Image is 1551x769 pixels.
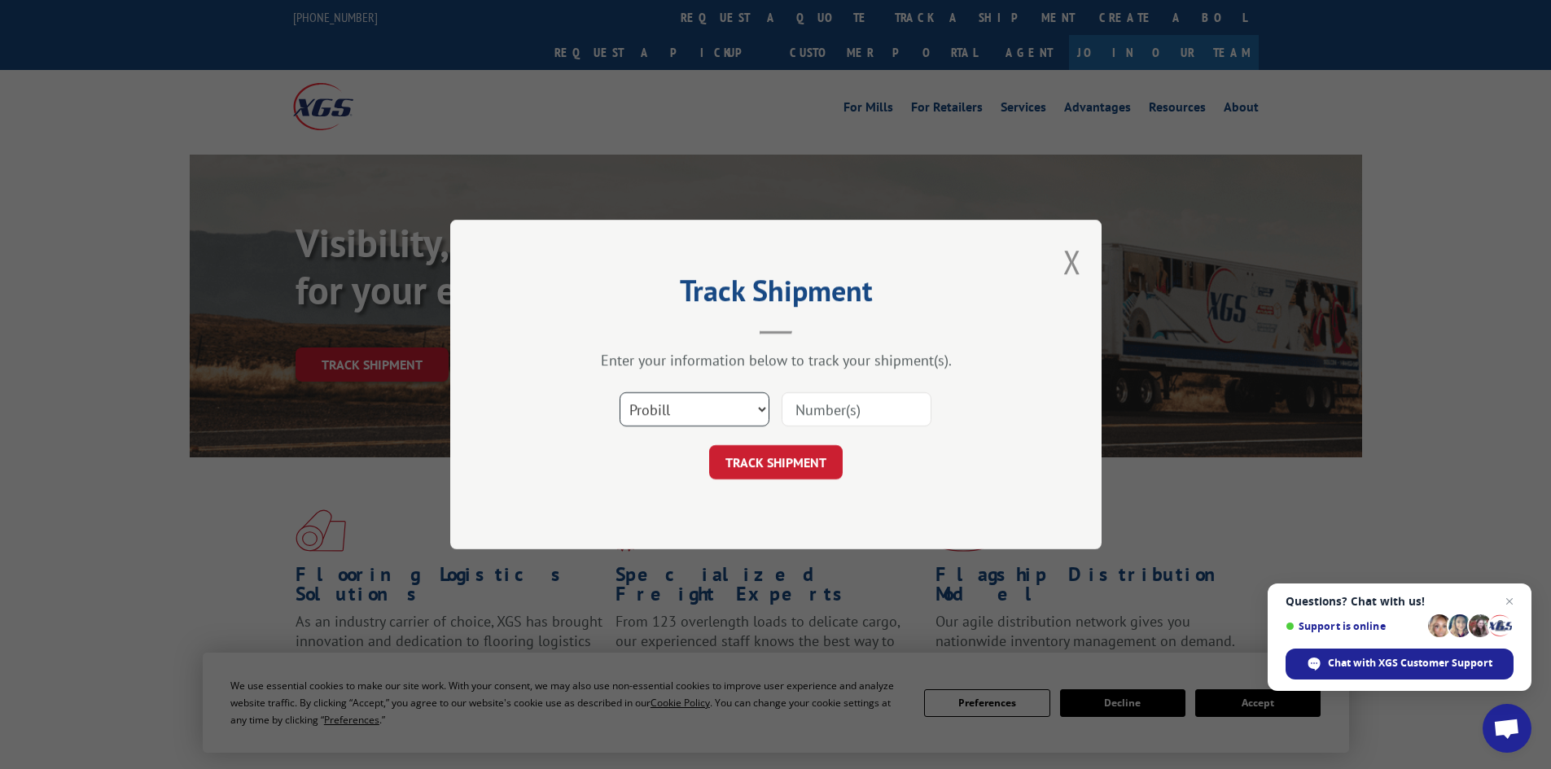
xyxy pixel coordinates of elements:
[709,445,843,479] button: TRACK SHIPMENT
[1328,656,1492,671] span: Chat with XGS Customer Support
[532,279,1020,310] h2: Track Shipment
[1500,592,1519,611] span: Close chat
[1286,649,1514,679] div: Chat with XGS Customer Support
[1286,595,1514,608] span: Questions? Chat with us!
[1483,704,1531,753] div: Open chat
[532,351,1020,369] div: Enter your information below to track your shipment(s).
[1063,240,1081,283] button: Close modal
[1286,620,1422,632] span: Support is online
[782,392,931,426] input: Number(s)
